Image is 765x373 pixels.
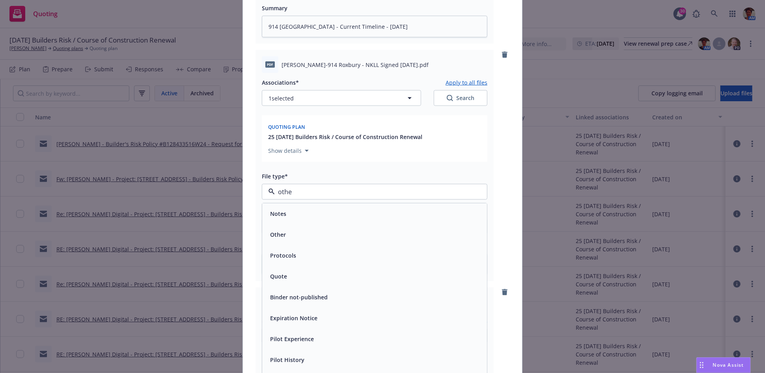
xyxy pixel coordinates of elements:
span: Nova Assist [713,362,744,368]
button: Notes [270,210,286,218]
button: Binder not-published [270,293,328,301]
button: Protocols [270,251,296,260]
button: Pilot History [270,356,304,364]
svg: Search [447,95,453,101]
a: remove [500,288,509,297]
button: Expiration Notice [270,314,317,322]
button: SearchSearch [434,90,487,106]
input: Filter by keyword [275,187,471,197]
button: Pilot Experience [270,335,314,343]
div: Search [447,94,474,102]
span: pdf [265,61,275,67]
button: 1selected [262,90,421,106]
button: 25 [DATE] Builders Risk / Course of Construction Renewal [268,133,422,141]
span: File type* [262,173,288,180]
span: Associations* [262,79,299,86]
span: Summary [262,4,287,12]
textarea: 914 [GEOGRAPHIC_DATA] - Current Timeline - [DATE] [262,16,487,37]
button: Show details [265,146,312,156]
span: 1 selected [269,94,294,102]
button: Nova Assist [696,357,751,373]
a: remove [500,50,509,59]
button: Quote [270,272,287,280]
button: Other [270,230,286,239]
span: [PERSON_NAME]-914 Roxbury - NKLL Signed [DATE].pdf [282,61,429,69]
div: Drag to move [697,358,707,373]
button: Apply to all files [446,78,487,87]
span: Quoting plan [268,124,305,130]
